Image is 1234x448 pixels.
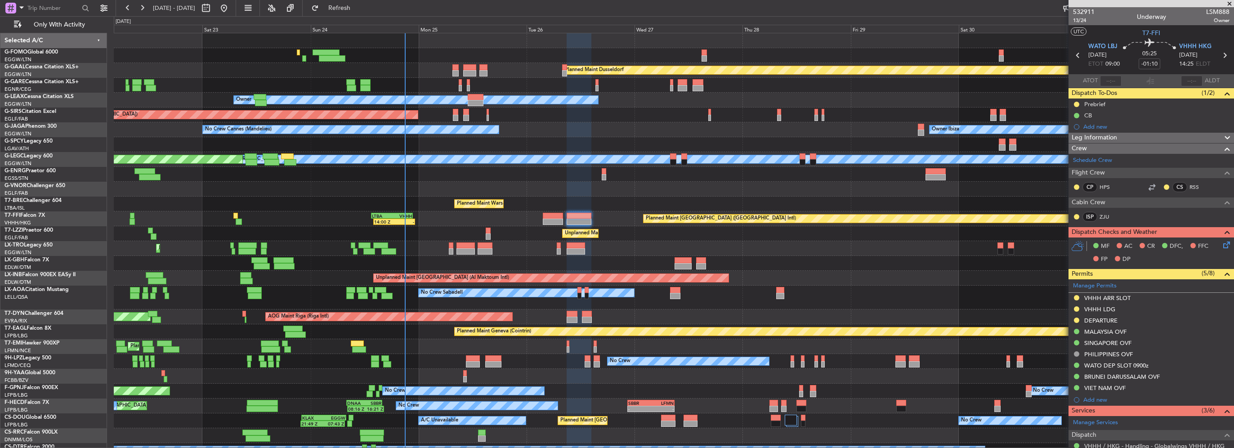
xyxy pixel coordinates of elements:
[565,63,624,77] div: Planned Maint Dusseldorf
[27,1,79,15] input: Trip Number
[301,421,323,426] div: 21:49 Z
[1083,396,1230,403] div: Add new
[1084,305,1115,313] div: VHHH LDG
[4,71,31,78] a: EGGW/LTN
[236,93,251,107] div: Owner
[1084,373,1160,381] div: BRUNEI DARUSSALAM OVF
[202,25,310,33] div: Sat 23
[153,4,195,12] span: [DATE] - [DATE]
[1179,42,1212,51] span: VHHH HKG
[4,109,22,114] span: G-SIRS
[4,294,28,300] a: LELL/QSA
[4,400,49,405] a: F-HECDFalcon 7X
[4,311,25,316] span: T7-DYN
[4,79,79,85] a: G-GARECessna Citation XLS+
[307,1,361,15] button: Refresh
[1084,350,1133,358] div: PHILIPPINES OVF
[62,399,203,412] div: Planned Maint [GEOGRAPHIC_DATA] ([GEOGRAPHIC_DATA])
[311,25,419,33] div: Sun 24
[4,355,51,361] a: 9H-LPZLegacy 500
[10,18,98,32] button: Only With Activity
[1172,182,1187,192] div: CS
[1100,76,1122,86] input: --:--
[1072,88,1117,99] span: Dispatch To-Dos
[4,257,49,263] a: LX-GBHFalcon 7X
[628,406,651,412] div: -
[4,326,51,331] a: T7-EAGLFalcon 8X
[1142,28,1160,38] span: T7-FFI
[1124,242,1132,251] span: AC
[4,340,59,346] a: T7-EMIHawker 900XP
[4,183,65,188] a: G-VNORChallenger 650
[4,332,28,339] a: LFPB/LBG
[1084,362,1149,369] div: WATO DEP SLOT 0900z
[4,311,63,316] a: T7-DYNChallenger 604
[4,139,24,144] span: G-SPCY
[1084,339,1131,347] div: SINGAPORE OVF
[205,123,272,136] div: No Crew Cannes (Mandelieu)
[628,400,651,406] div: SBBR
[851,25,959,33] div: Fri 29
[4,272,76,278] a: LX-INBFalcon 900EX EASy II
[1170,242,1183,251] span: DFC,
[961,414,982,427] div: No Crew
[1084,112,1092,119] div: CB
[1084,294,1131,302] div: VHHH ARR SLOT
[374,219,394,224] div: 14:00 Z
[1073,156,1112,165] a: Schedule Crew
[302,415,324,421] div: KLAX
[1072,133,1117,143] span: Leg Information
[4,392,28,399] a: LFPB/LBG
[4,94,24,99] span: G-LEAX
[4,242,24,248] span: LX-TRO
[4,287,25,292] span: LX-AOA
[4,49,58,55] a: G-FOMOGlobal 6000
[4,242,53,248] a: LX-TROLegacy 650
[4,264,31,271] a: EDLW/DTM
[1073,418,1118,427] a: Manage Services
[1202,88,1215,98] span: (1/2)
[4,160,31,167] a: EGGW/LTN
[4,168,56,174] a: G-ENRGPraetor 600
[4,362,31,369] a: LFMD/CEQ
[1100,213,1120,221] a: ZJU
[1084,384,1126,392] div: VIET NAM OVF
[4,415,26,420] span: CS-DOU
[4,326,27,331] span: T7-EAGL
[116,18,131,26] div: [DATE]
[1189,183,1210,191] a: RSS
[1082,182,1097,192] div: CP
[1101,242,1109,251] span: MF
[372,213,392,219] div: LTBA
[348,406,366,412] div: 08:16 Z
[324,415,345,421] div: EGGW
[1206,7,1230,17] span: LSM888
[159,242,300,255] div: Planned Maint [GEOGRAPHIC_DATA] ([GEOGRAPHIC_DATA])
[4,347,31,354] a: LFMN/NCE
[1088,42,1118,51] span: WATO LBJ
[4,64,79,70] a: G-GAALCessna Citation XLS+
[1073,7,1095,17] span: 532911
[4,318,27,324] a: EVRA/RIX
[321,5,358,11] span: Refresh
[4,124,57,129] a: G-JAGAPhenom 300
[4,377,28,384] a: FCBB/BZV
[1033,384,1054,398] div: No Crew
[4,400,24,405] span: F-HECD
[1147,242,1155,251] span: CR
[4,139,53,144] a: G-SPCYLegacy 650
[4,175,28,182] a: EGSS/STN
[1122,255,1131,264] span: DP
[4,56,31,63] a: EGGW/LTN
[1072,168,1105,178] span: Flight Crew
[4,340,22,346] span: T7-EMI
[1072,227,1157,237] span: Dispatch Checks and Weather
[1179,60,1194,69] span: 14:25
[1071,27,1086,36] button: UTC
[4,220,31,226] a: VHHH/HKG
[4,86,31,93] a: EGNR/CEG
[560,414,702,427] div: Planned Maint [GEOGRAPHIC_DATA] ([GEOGRAPHIC_DATA])
[4,407,28,413] a: LFPB/LBG
[1083,76,1098,85] span: ATOT
[1072,430,1096,440] span: Dispatch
